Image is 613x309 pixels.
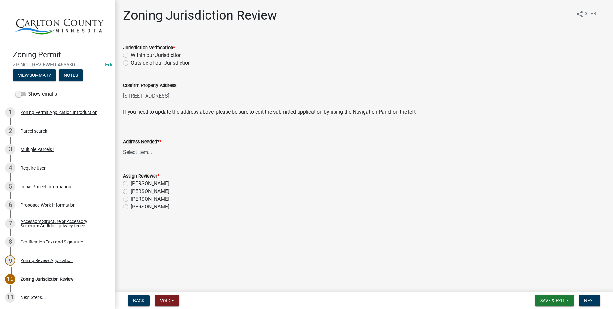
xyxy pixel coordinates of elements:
div: 7 [5,218,15,229]
div: 10 [5,274,15,284]
button: Void [155,295,179,306]
span: Void [160,298,170,303]
wm-modal-confirm: Summary [13,73,56,78]
span: Back [133,298,145,303]
div: Require User [21,166,46,170]
div: Zoning Jurisdiction Review [21,277,74,281]
wm-modal-confirm: Notes [59,73,83,78]
button: View Summary [13,69,56,81]
label: [PERSON_NAME] [131,195,169,203]
label: Outside of our Jurisdiction [131,59,191,67]
label: [PERSON_NAME] [131,180,169,188]
div: Proposed Work Information [21,203,76,207]
wm-modal-confirm: Edit Application Number [105,62,114,68]
div: Certification Text and Signature [21,240,83,244]
label: [PERSON_NAME] [131,203,169,211]
h4: Zoning Permit [13,50,110,59]
label: Jurisdiction Verification [123,46,175,50]
div: 6 [5,200,15,210]
div: Initial Project Information [21,184,71,189]
label: Assign Reviewer [123,174,159,179]
div: 4 [5,163,15,173]
div: Parcel search [21,129,47,133]
span: Next [584,298,595,303]
span: Share [585,10,599,18]
span: ZP-NOT REVIEWED-465630 [13,62,103,68]
h1: Zoning Jurisdiction Review [123,8,277,23]
i: share [576,10,584,18]
p: If you need to update the address above, please be sure to edit the submitted application by usin... [123,108,605,116]
button: Notes [59,69,83,81]
button: shareShare [571,8,604,20]
div: Zoning Review Application [21,258,73,263]
div: 2 [5,126,15,136]
label: Address Needed? [123,140,161,144]
div: 1 [5,107,15,118]
button: Next [579,295,600,306]
a: Edit [105,62,114,68]
button: Save & Exit [535,295,574,306]
div: 3 [5,144,15,154]
div: Accessory Structure or Accessory Structure Addition: privacy fence [21,219,105,228]
div: 9 [5,255,15,266]
div: Multiple Parcels? [21,147,54,152]
div: 11 [5,292,15,303]
label: [PERSON_NAME] [131,188,169,195]
label: Within our Jurisdiction [131,51,182,59]
div: 8 [5,237,15,247]
div: Zoning Permit Application Introduction [21,110,97,115]
div: 5 [5,181,15,192]
button: Back [128,295,150,306]
label: Confirm Property Address: [123,84,177,88]
img: Carlton County, Minnesota [13,7,105,43]
span: Save & Exit [540,298,565,303]
label: Show emails [15,90,57,98]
